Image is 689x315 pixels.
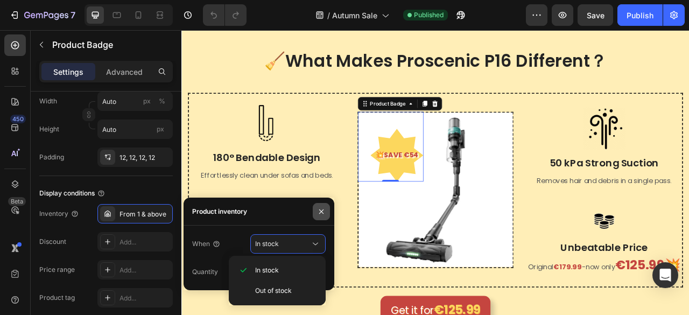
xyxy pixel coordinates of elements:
img: Alt Image [92,220,124,252]
strong: €125.99💥 [552,287,635,310]
p: Advanced [106,66,143,78]
label: Width [39,96,57,106]
div: Price range [39,265,75,275]
div: Publish [627,10,653,21]
div: Discount [39,237,66,247]
div: px [143,96,151,106]
div: Padding [39,152,64,162]
span: Out of stock [255,286,292,296]
div: Open Intercom Messenger [652,262,678,288]
button: Publish [617,4,663,26]
input: px [97,120,173,139]
p: 7 [71,9,75,22]
h2: 🧹What Makes Proscenic P16 Different？ [8,24,638,54]
button: 7 [4,4,80,26]
img: Alt Image [522,227,554,259]
button: In stock [250,234,326,254]
img: Alt Image [81,92,135,145]
p: Removes hair and debris in a single pass. [439,184,636,200]
div: When [192,239,221,249]
div: Display conditions [39,188,106,198]
p: 50 kPa Strong Suction [439,162,636,178]
div: Product inventory [192,207,247,216]
div: Quantity [192,267,218,277]
div: Product tag [39,293,75,303]
span: Autumn Sale [332,10,377,21]
div: Inventory [39,209,79,219]
p: Product Badge [52,38,168,51]
p: Settings [53,66,83,78]
p: Unbeatable Price [439,269,636,285]
div: Product Badge [237,89,287,99]
div: % [159,96,165,106]
pre: 💥SAVE €54 [240,145,307,174]
div: Undo/Redo [203,4,247,26]
input: px% [97,92,173,111]
div: 450 [10,115,26,123]
p: Original now only [439,291,636,310]
span: / [327,10,330,21]
div: From 1 & above [119,209,170,219]
span: Save [587,11,604,20]
button: Save [578,4,613,26]
p: Up to 65 Minutes Runtime [10,261,207,277]
p: Effortlessly clean under sofas and beds. [10,177,207,193]
span: px [157,125,164,133]
strong: €179.99 [473,295,509,307]
span: - [509,295,514,307]
button: px [156,95,168,108]
div: 12, 12, 12, 12 [119,153,170,163]
p: 180° Bendable Design [10,155,207,171]
span: In stock [255,265,279,275]
iframe: Design area [181,30,689,315]
div: Beta [8,197,26,206]
label: Height [39,124,59,134]
span: Published [414,10,444,20]
p: No more worries about battery life. [10,284,207,299]
button: % [140,95,153,108]
span: In stock [255,240,279,248]
img: Alt Image [511,99,565,152]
